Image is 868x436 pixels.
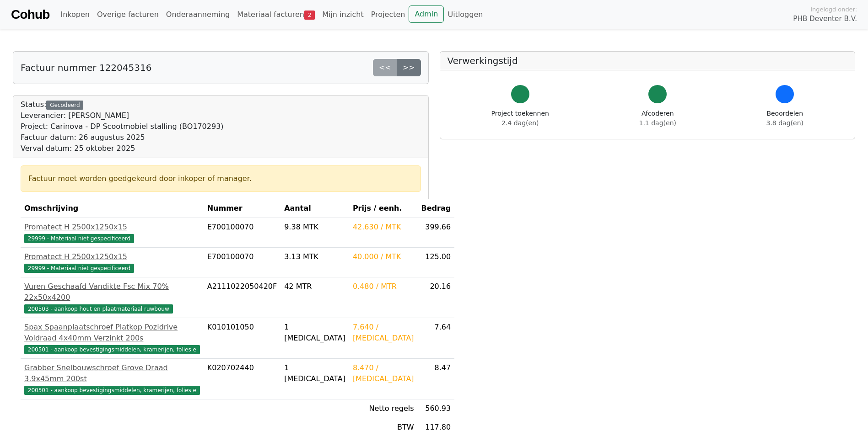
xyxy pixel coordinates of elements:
[418,199,455,218] th: Bedrag
[21,110,224,121] div: Leverancier: [PERSON_NAME]
[284,322,345,344] div: 1 [MEDICAL_DATA]
[793,14,857,24] span: PHB Deventer B.V.
[93,5,162,24] a: Overige facturen
[21,121,224,132] div: Project: Carinova - DP Scootmobiel stalling (BO170293)
[639,109,676,128] div: Afcoderen
[21,143,224,154] div: Verval datum: 25 oktober 2025
[491,109,549,128] div: Project toekennen
[24,234,134,243] span: 29999 - Materiaal niet gespecificeerd
[284,362,345,384] div: 1 [MEDICAL_DATA]
[24,322,200,355] a: Spax Spaanplaatschroef Platkop Pozidrive Voldraad 4x40mm Verzinkt 200s200501 - aankoop bevestigin...
[204,277,280,318] td: A2111022050420F
[204,318,280,359] td: K010101050
[24,345,200,354] span: 200501 - aankoop bevestigingsmiddelen, kramerijen, folies e
[28,173,413,184] div: Factuur moet worden goedgekeurd door inkoper of manager.
[447,55,848,66] h5: Verwerkingstijd
[11,4,49,26] a: Cohub
[21,99,224,154] div: Status:
[24,251,200,273] a: Promatect H 2500x1250x1529999 - Materiaal niet gespecificeerd
[318,5,367,24] a: Mijn inzicht
[24,281,200,303] div: Vuren Geschaafd Vandikte Fsc Mix 70% 22x50x4200
[24,362,200,384] div: Grabber Snelbouwschroef Grove Draad 3,9x45mm 200st
[21,199,204,218] th: Omschrijving
[353,251,414,262] div: 40.000 / MTK
[24,304,173,314] span: 200503 - aankoop hout en plaatmateriaal ruwbouw
[349,399,418,418] td: Netto regels
[46,101,83,110] div: Gecodeerd
[204,359,280,399] td: K020702440
[280,199,349,218] th: Aantal
[766,109,803,128] div: Beoordelen
[349,199,418,218] th: Prijs / eenh.
[24,264,134,273] span: 29999 - Materiaal niet gespecificeerd
[418,318,455,359] td: 7.64
[501,119,539,127] span: 2.4 dag(en)
[353,281,414,292] div: 0.480 / MTR
[24,386,200,395] span: 200501 - aankoop bevestigingsmiddelen, kramerijen, folies e
[21,62,151,73] h5: Factuur nummer 122045316
[233,5,318,24] a: Materiaal facturen2
[57,5,93,24] a: Inkopen
[304,11,315,20] span: 2
[24,222,200,233] div: Promatect H 2500x1250x15
[418,218,455,248] td: 399.66
[24,222,200,244] a: Promatect H 2500x1250x1529999 - Materiaal niet gespecificeerd
[24,281,200,314] a: Vuren Geschaafd Vandikte Fsc Mix 70% 22x50x4200200503 - aankoop hout en plaatmateriaal ruwbouw
[418,277,455,318] td: 20.16
[639,119,676,127] span: 1.1 dag(en)
[284,281,345,292] div: 42 MTR
[353,362,414,384] div: 8.470 / [MEDICAL_DATA]
[444,5,486,24] a: Uitloggen
[353,322,414,344] div: 7.640 / [MEDICAL_DATA]
[24,362,200,395] a: Grabber Snelbouwschroef Grove Draad 3,9x45mm 200st200501 - aankoop bevestigingsmiddelen, kramerij...
[418,359,455,399] td: 8.47
[204,248,280,277] td: E700100070
[418,248,455,277] td: 125.00
[367,5,409,24] a: Projecten
[810,5,857,14] span: Ingelogd onder:
[766,119,803,127] span: 3.8 dag(en)
[204,218,280,248] td: E700100070
[284,222,345,233] div: 9.38 MTK
[24,251,200,262] div: Promatect H 2500x1250x15
[418,399,455,418] td: 560.93
[24,322,200,344] div: Spax Spaanplaatschroef Platkop Pozidrive Voldraad 4x40mm Verzinkt 200s
[284,251,345,262] div: 3.13 MTK
[162,5,233,24] a: Onderaanneming
[204,199,280,218] th: Nummer
[397,59,421,76] a: >>
[353,222,414,233] div: 42.630 / MTK
[409,5,444,23] a: Admin
[21,132,224,143] div: Factuur datum: 26 augustus 2025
